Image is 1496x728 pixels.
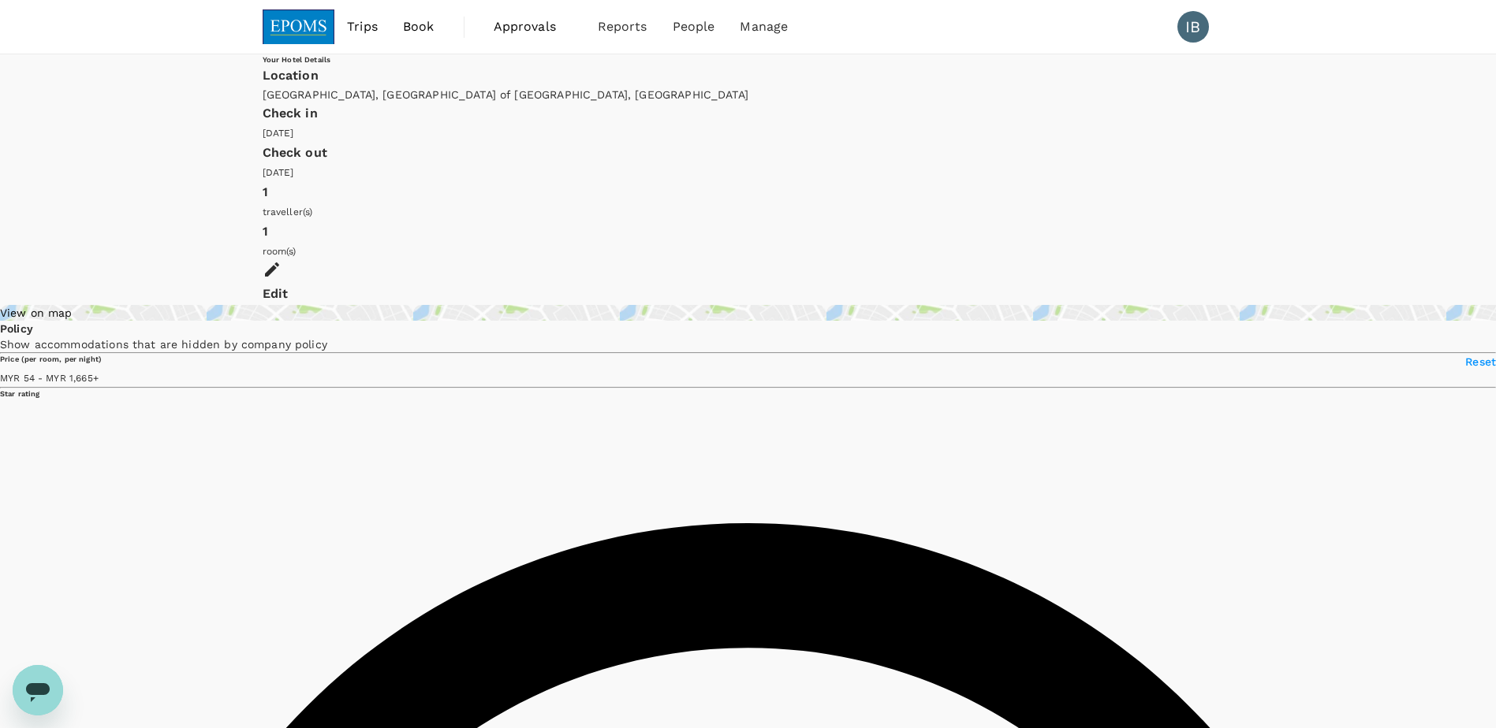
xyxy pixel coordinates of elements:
[347,17,378,36] span: Trips
[673,17,715,36] span: People
[598,17,647,36] span: Reports
[13,665,63,715] iframe: Button to launch messaging window
[494,17,573,36] span: Approvals
[263,9,335,44] img: EPOMS SDN BHD
[403,17,435,36] span: Book
[740,17,788,36] span: Manage
[1177,11,1209,43] div: IB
